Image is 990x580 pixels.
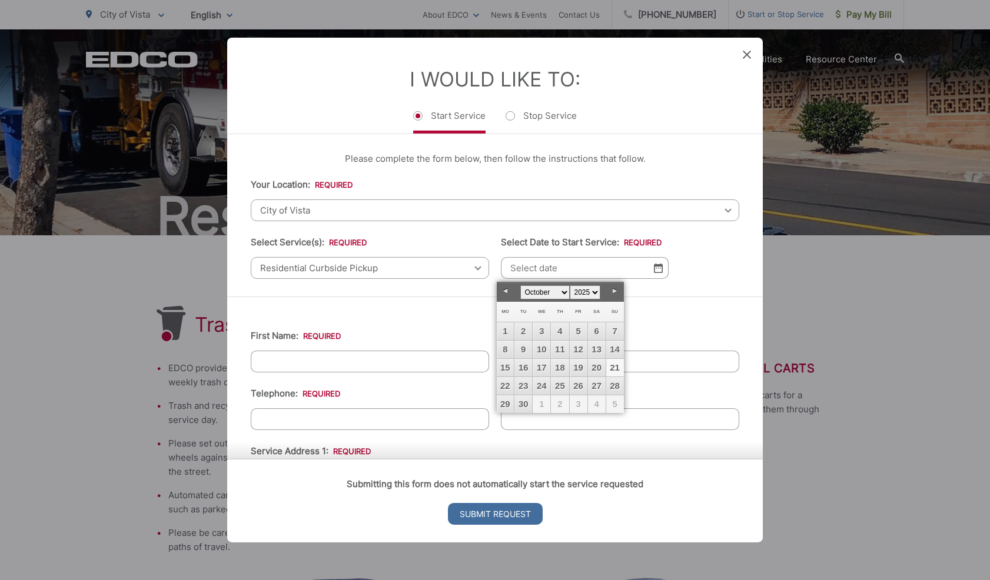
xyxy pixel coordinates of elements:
span: Monday [501,309,509,314]
a: 22 [497,377,514,395]
span: 2 [551,395,569,413]
a: 20 [588,359,606,376]
a: 15 [497,359,514,376]
a: 29 [497,395,514,413]
span: 5 [606,395,624,413]
a: 1 [497,322,514,340]
a: 24 [533,377,550,395]
a: 7 [606,322,624,340]
a: 16 [514,359,532,376]
a: 19 [570,359,587,376]
a: 13 [588,341,606,358]
label: Select Date to Start Service: [501,237,662,248]
a: Next [606,282,624,300]
span: Thursday [557,309,563,314]
select: Select month [520,285,570,299]
a: 8 [497,341,514,358]
a: 14 [606,341,624,358]
span: 1 [533,395,550,413]
a: 11 [551,341,569,358]
span: 3 [570,395,587,413]
select: Select year [570,285,600,299]
a: 25 [551,377,569,395]
span: Friday [575,309,582,314]
a: 4 [551,322,569,340]
span: Residential Curbside Pickup [251,257,489,279]
label: Stop Service [506,110,577,134]
a: 12 [570,341,587,358]
a: 30 [514,395,532,413]
span: 4 [588,395,606,413]
label: Select Service(s): [251,237,367,248]
p: Please complete the form below, then follow the instructions that follow. [251,152,739,166]
a: 26 [570,377,587,395]
a: 3 [533,322,550,340]
img: Select date [654,263,663,273]
input: Submit Request [448,503,543,525]
a: 5 [570,322,587,340]
span: Wednesday [538,309,546,314]
a: 27 [588,377,606,395]
span: City of Vista [251,199,739,221]
input: Select date [501,257,669,279]
label: Your Location: [251,179,353,190]
span: Saturday [593,309,600,314]
label: First Name: [251,331,341,341]
a: 23 [514,377,532,395]
span: Tuesday [520,309,527,314]
strong: Submitting this form does not automatically start the service requested [347,478,643,489]
a: 18 [551,359,569,376]
a: 21 [606,359,624,376]
a: 2 [514,322,532,340]
a: 17 [533,359,550,376]
span: Sunday [612,309,618,314]
a: 9 [514,341,532,358]
label: Telephone: [251,388,340,399]
label: Start Service [413,110,486,134]
label: I Would Like To: [410,67,580,91]
a: 6 [588,322,606,340]
a: Prev [497,282,514,300]
a: 28 [606,377,624,395]
a: 10 [533,341,550,358]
